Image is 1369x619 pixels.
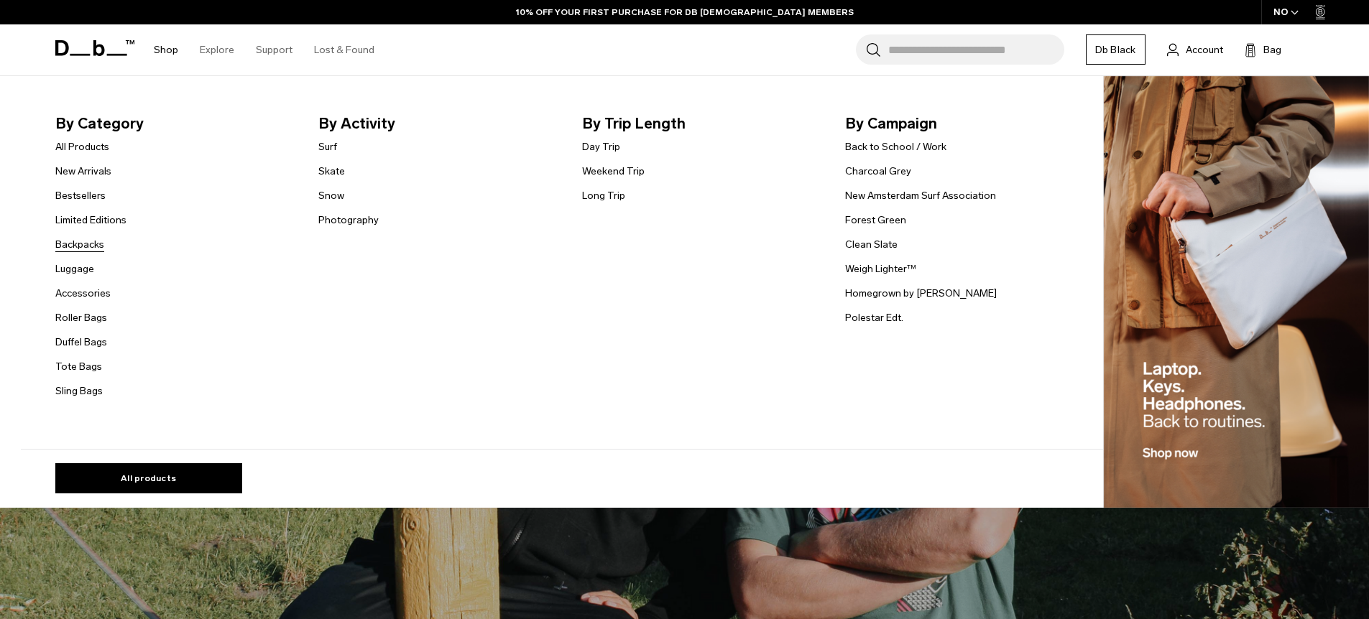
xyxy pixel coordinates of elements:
a: Db Black [1086,34,1146,65]
a: Skate [318,164,345,179]
a: Lost & Found [314,24,374,75]
a: Sling Bags [55,383,103,399]
a: Photography [318,213,379,228]
a: Shop [154,24,178,75]
a: 10% OFF YOUR FIRST PURCHASE FOR DB [DEMOGRAPHIC_DATA] MEMBERS [516,6,854,19]
a: Backpacks [55,237,104,252]
a: Homegrown by [PERSON_NAME] [845,286,997,301]
a: Support [256,24,292,75]
a: All products [55,463,242,493]
span: By Trip Length [582,112,823,135]
a: All Products [55,139,109,154]
a: Bestsellers [55,188,106,203]
a: Weekend Trip [582,164,645,179]
a: Surf [318,139,337,154]
a: Explore [200,24,234,75]
a: Accessories [55,286,111,301]
a: Clean Slate [845,237,898,252]
nav: Main Navigation [143,24,385,75]
a: Limited Editions [55,213,126,228]
a: Snow [318,188,344,203]
button: Bag [1245,41,1281,58]
a: Long Trip [582,188,625,203]
a: Polestar Edt. [845,310,903,325]
span: By Campaign [845,112,1086,135]
a: Duffel Bags [55,335,107,350]
a: Forest Green [845,213,906,228]
span: Account [1186,42,1223,57]
a: Charcoal Grey [845,164,911,179]
span: Bag [1263,42,1281,57]
a: Weigh Lighter™ [845,261,916,276]
a: Luggage [55,261,94,276]
span: By Activity [318,112,559,135]
a: Roller Bags [55,310,107,325]
span: By Category [55,112,296,135]
a: New Amsterdam Surf Association [845,188,996,203]
a: Day Trip [582,139,620,154]
a: Tote Bags [55,359,102,374]
a: Back to School / Work [845,139,946,154]
a: New Arrivals [55,164,111,179]
a: Account [1167,41,1223,58]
